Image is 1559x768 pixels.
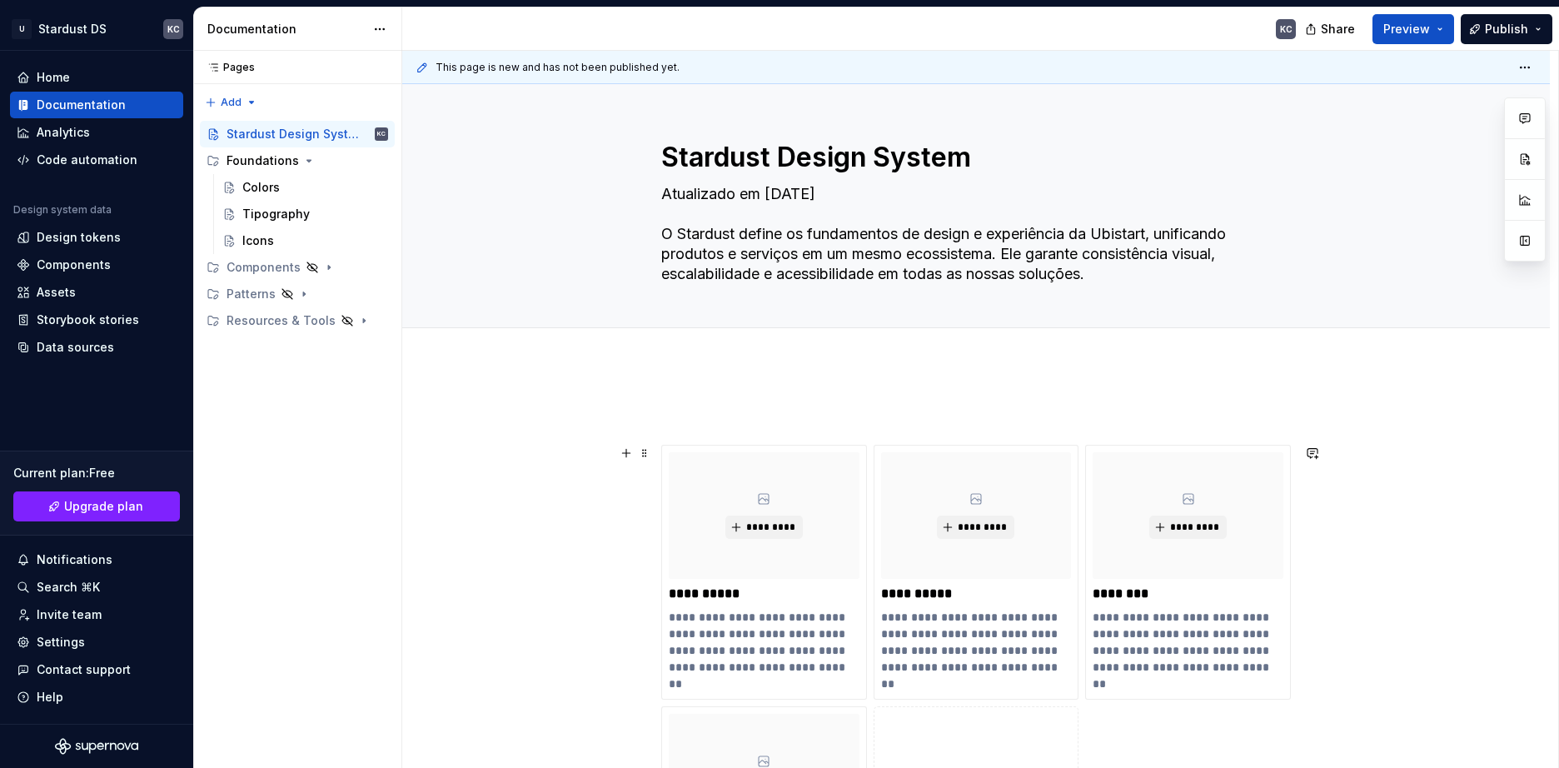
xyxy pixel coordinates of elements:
[37,312,139,328] div: Storybook stories
[200,147,395,174] div: Foundations
[12,19,32,39] div: U
[227,286,276,302] div: Patterns
[227,126,364,142] div: Stardust Design System
[37,284,76,301] div: Assets
[1297,14,1366,44] button: Share
[37,229,121,246] div: Design tokens
[10,147,183,173] a: Code automation
[38,21,107,37] div: Stardust DS
[10,307,183,333] a: Storybook stories
[13,465,180,481] div: Current plan : Free
[242,206,310,222] div: Tipography
[1372,14,1454,44] button: Preview
[200,61,255,74] div: Pages
[216,227,395,254] a: Icons
[1321,21,1355,37] span: Share
[1280,22,1293,36] div: KC
[37,551,112,568] div: Notifications
[10,279,183,306] a: Assets
[658,137,1288,177] textarea: Stardust Design System
[436,61,680,74] span: This page is new and has not been published yet.
[37,579,100,596] div: Search ⌘K
[10,92,183,118] a: Documentation
[10,252,183,278] a: Components
[37,69,70,86] div: Home
[227,312,336,329] div: Resources & Tools
[216,174,395,201] a: Colors
[37,634,85,651] div: Settings
[227,259,301,276] div: Components
[37,97,126,113] div: Documentation
[658,181,1288,287] textarea: Atualizado em [DATE] O Stardust define os fundamentos de design e experiência da Ubistart, unific...
[242,232,274,249] div: Icons
[216,201,395,227] a: Tipography
[64,498,143,515] span: Upgrade plan
[10,656,183,683] button: Contact support
[200,307,395,334] div: Resources & Tools
[200,121,395,334] div: Page tree
[1485,21,1528,37] span: Publish
[13,203,112,217] div: Design system data
[37,124,90,141] div: Analytics
[221,96,242,109] span: Add
[10,224,183,251] a: Design tokens
[1383,21,1430,37] span: Preview
[207,21,365,37] div: Documentation
[200,254,395,281] div: Components
[377,126,386,142] div: KC
[10,574,183,601] button: Search ⌘K
[10,629,183,656] a: Settings
[242,179,280,196] div: Colors
[37,689,63,706] div: Help
[10,334,183,361] a: Data sources
[37,257,111,273] div: Components
[37,661,131,678] div: Contact support
[37,339,114,356] div: Data sources
[167,22,180,36] div: KC
[227,152,299,169] div: Foundations
[3,11,190,47] button: UStardust DSKC
[10,601,183,628] a: Invite team
[200,281,395,307] div: Patterns
[37,152,137,168] div: Code automation
[200,91,262,114] button: Add
[10,119,183,146] a: Analytics
[10,684,183,711] button: Help
[13,491,180,521] a: Upgrade plan
[10,546,183,573] button: Notifications
[1461,14,1552,44] button: Publish
[10,64,183,91] a: Home
[37,606,102,623] div: Invite team
[200,121,395,147] a: Stardust Design SystemKC
[55,738,138,755] svg: Supernova Logo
